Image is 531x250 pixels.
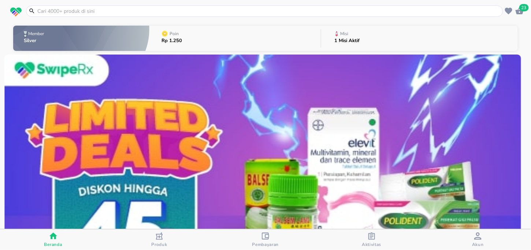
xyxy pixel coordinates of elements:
span: Aktivitas [362,242,382,247]
p: Poin [170,31,179,36]
button: PoinRp 1.250 [149,24,321,53]
span: Akun [472,242,484,247]
p: Silver [24,38,45,43]
button: MemberSilver [13,24,149,53]
button: Aktivitas [319,230,425,250]
span: Pembayaran [252,242,279,247]
span: Beranda [44,242,62,247]
p: Member [28,31,44,36]
button: 23 [514,5,525,16]
p: Misi [341,31,349,36]
p: 1 Misi Aktif [335,38,360,43]
span: Produk [152,242,167,247]
button: Akun [425,230,531,250]
button: Pembayaran [212,230,319,250]
input: Cari 4000+ produk di sini [37,7,501,15]
span: 23 [519,4,529,11]
button: Misi1 Misi Aktif [321,24,518,53]
button: Produk [106,230,212,250]
img: logo_swiperx_s.bd005f3b.svg [10,7,22,17]
p: Rp 1.250 [161,38,182,43]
